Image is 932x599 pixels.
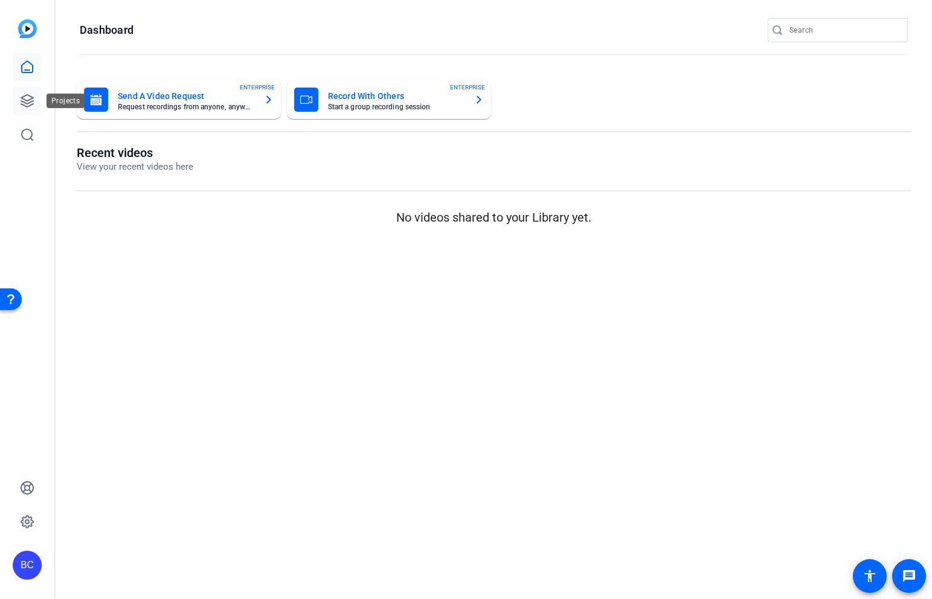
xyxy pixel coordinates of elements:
[328,89,464,103] mat-card-title: Record With Others
[47,94,85,108] div: Projects
[77,146,193,160] h1: Recent videos
[77,80,281,119] button: Send A Video RequestRequest recordings from anyone, anywhereENTERPRISE
[902,569,916,583] mat-icon: message
[77,208,911,226] p: No videos shared to your Library yet.
[118,89,254,103] mat-card-title: Send A Video Request
[789,23,898,37] input: Search
[287,80,491,119] button: Record With OthersStart a group recording sessionENTERPRISE
[240,83,275,92] span: ENTERPRISE
[80,23,133,37] h1: Dashboard
[118,103,254,111] mat-card-subtitle: Request recordings from anyone, anywhere
[450,83,485,92] span: ENTERPRISE
[863,569,877,583] mat-icon: accessibility
[13,551,42,580] div: BC
[18,19,37,38] img: blue-gradient.svg
[77,160,193,174] p: View your recent videos here
[328,103,464,111] mat-card-subtitle: Start a group recording session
